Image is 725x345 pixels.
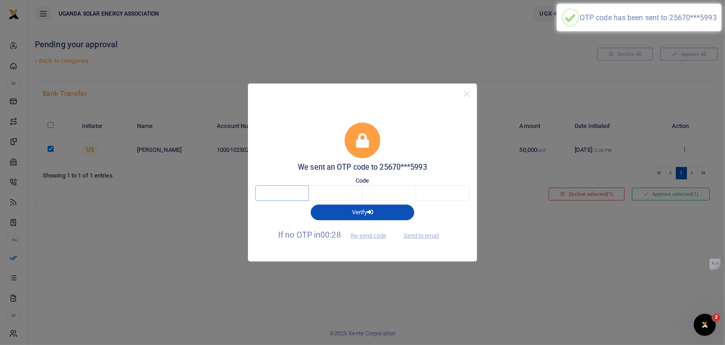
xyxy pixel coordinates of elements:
[713,314,720,321] span: 2
[356,176,369,185] label: Code
[694,314,716,336] iframe: Intercom live chat
[320,230,341,239] span: 00:28
[460,87,473,100] button: Close
[580,13,717,22] div: OTP code has been sent to 25670***5993
[255,163,470,172] h5: We sent an OTP code to 25670***5993
[278,230,394,239] span: If no OTP in
[311,205,414,220] button: Verify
